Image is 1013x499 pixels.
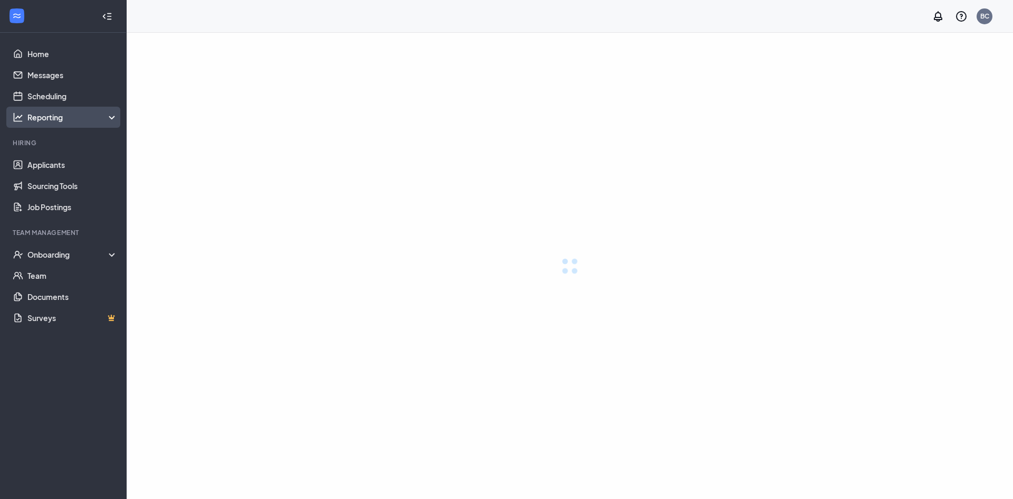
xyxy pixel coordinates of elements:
div: Reporting [27,112,118,123]
svg: Analysis [13,112,23,123]
a: SurveysCrown [27,307,118,328]
a: Documents [27,286,118,307]
svg: QuestionInfo [955,10,968,23]
div: BC [980,12,989,21]
a: Team [27,265,118,286]
div: Team Management [13,228,116,237]
svg: Collapse [102,11,112,22]
a: Messages [27,64,118,86]
a: Sourcing Tools [27,175,118,196]
svg: WorkstreamLogo [12,11,22,21]
svg: UserCheck [13,249,23,260]
a: Applicants [27,154,118,175]
a: Scheduling [27,86,118,107]
a: Home [27,43,118,64]
svg: Notifications [932,10,944,23]
a: Job Postings [27,196,118,218]
div: Onboarding [27,249,118,260]
div: Hiring [13,138,116,147]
